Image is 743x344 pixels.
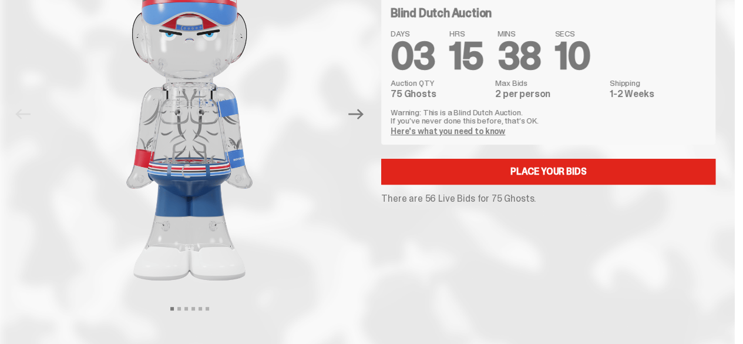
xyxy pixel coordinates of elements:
dt: Shipping [610,79,706,87]
dd: 2 per person [495,89,603,99]
span: 10 [554,32,590,81]
span: 15 [449,32,483,81]
button: View slide 3 [184,307,188,310]
a: Place your Bids [381,159,715,185]
span: DAYS [391,29,435,38]
dd: 75 Ghosts [391,89,488,99]
p: Warning: This is a Blind Dutch Auction. If you’ve never done this before, that’s OK. [391,108,706,125]
dt: Max Bids [495,79,603,87]
span: 38 [497,32,541,81]
button: View slide 6 [206,307,209,310]
button: View slide 1 [170,307,174,310]
a: Here's what you need to know [391,126,505,136]
span: HRS [449,29,483,38]
button: View slide 2 [177,307,181,310]
button: View slide 4 [191,307,195,310]
p: There are 56 Live Bids for 75 Ghosts. [381,194,715,203]
h4: Blind Dutch Auction [391,7,492,19]
span: 03 [391,32,435,81]
dt: Auction QTY [391,79,488,87]
span: MINS [497,29,541,38]
dd: 1-2 Weeks [610,89,706,99]
span: SECS [554,29,590,38]
button: Next [343,101,369,127]
button: View slide 5 [199,307,202,310]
